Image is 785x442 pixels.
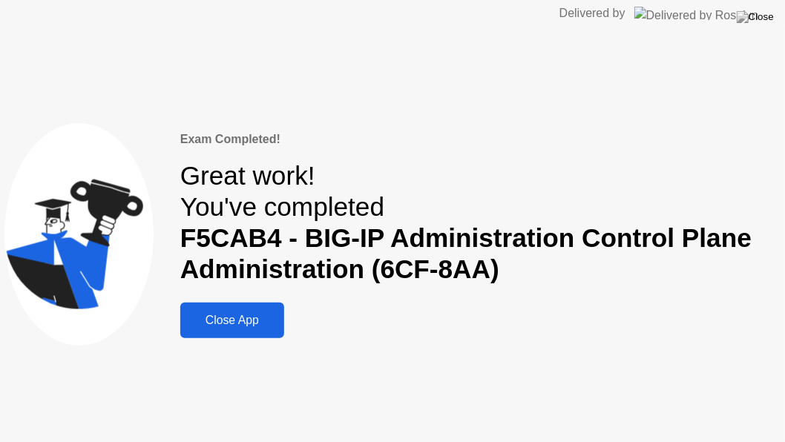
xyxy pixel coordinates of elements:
div: Exam Completed! [180,131,781,148]
img: Close [737,11,774,23]
img: Delivered by Rosalyn [634,7,758,20]
div: Close App [185,314,280,327]
b: F5CAB4 - BIG-IP Administration Control Plane Administration (6CF-8AA) [180,223,752,283]
div: Great work! You've completed [180,160,781,286]
div: Delivered by [559,4,625,22]
button: Close App [180,303,284,338]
